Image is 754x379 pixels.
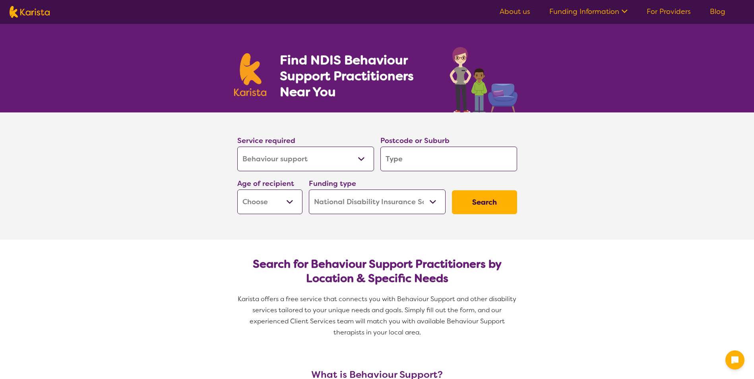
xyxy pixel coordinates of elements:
label: Service required [237,136,295,145]
a: For Providers [647,7,691,16]
h2: Search for Behaviour Support Practitioners by Location & Specific Needs [244,257,511,286]
label: Funding type [309,179,356,188]
img: Karista logo [234,53,267,96]
button: Search [452,190,517,214]
img: Karista logo [10,6,50,18]
p: Karista offers a free service that connects you with Behaviour Support and other disability servi... [234,294,520,338]
label: Postcode or Suburb [380,136,450,145]
label: Age of recipient [237,179,294,188]
a: About us [500,7,530,16]
h1: Find NDIS Behaviour Support Practitioners Near You [280,52,434,100]
img: behaviour-support [448,43,520,112]
a: Blog [710,7,725,16]
input: Type [380,147,517,171]
a: Funding Information [549,7,628,16]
